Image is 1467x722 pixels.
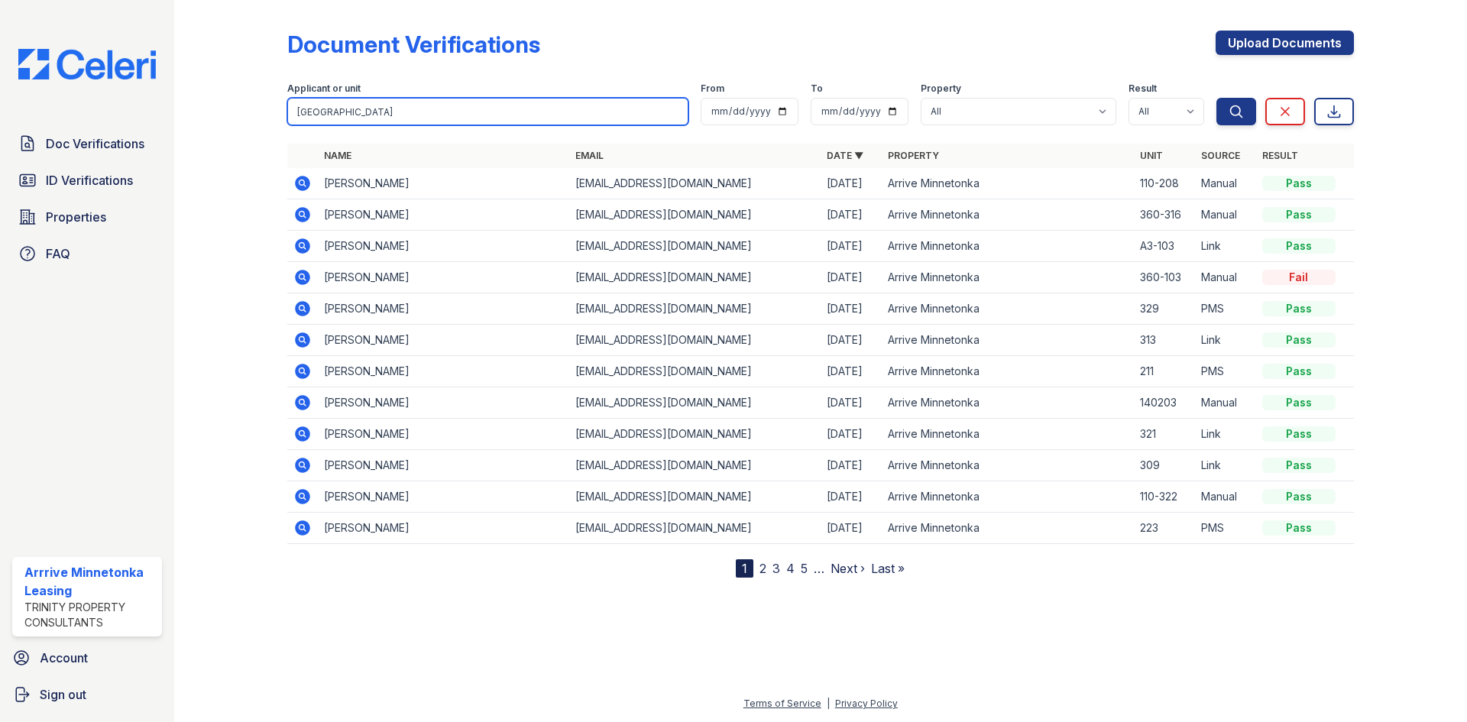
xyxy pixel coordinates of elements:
td: Arrive Minnetonka [882,168,1133,199]
div: Pass [1262,238,1336,254]
td: [PERSON_NAME] [318,481,569,513]
td: [EMAIL_ADDRESS][DOMAIN_NAME] [569,419,821,450]
td: 211 [1134,356,1195,387]
div: Pass [1262,520,1336,536]
td: Link [1195,231,1256,262]
td: [PERSON_NAME] [318,356,569,387]
a: Sign out [6,679,168,710]
div: Document Verifications [287,31,540,58]
a: Doc Verifications [12,128,162,159]
td: Arrive Minnetonka [882,481,1133,513]
td: [EMAIL_ADDRESS][DOMAIN_NAME] [569,293,821,325]
td: [DATE] [821,419,882,450]
a: Email [575,150,604,161]
td: Link [1195,325,1256,356]
a: 5 [801,561,808,576]
a: Unit [1140,150,1163,161]
a: Properties [12,202,162,232]
td: Arrive Minnetonka [882,199,1133,231]
td: 313 [1134,325,1195,356]
a: 2 [759,561,766,576]
a: Privacy Policy [835,698,898,709]
td: PMS [1195,513,1256,544]
td: Manual [1195,387,1256,419]
td: Arrive Minnetonka [882,450,1133,481]
td: [DATE] [821,450,882,481]
td: Arrive Minnetonka [882,325,1133,356]
div: Pass [1262,301,1336,316]
div: Trinity Property Consultants [24,600,156,630]
a: Date ▼ [827,150,863,161]
td: 360-316 [1134,199,1195,231]
td: [DATE] [821,387,882,419]
a: Terms of Service [743,698,821,709]
div: | [827,698,830,709]
span: Sign out [40,685,86,704]
div: Arrrive Minnetonka Leasing [24,563,156,600]
td: [PERSON_NAME] [318,419,569,450]
td: [DATE] [821,262,882,293]
td: Arrive Minnetonka [882,387,1133,419]
a: Source [1201,150,1240,161]
div: Fail [1262,270,1336,285]
td: [PERSON_NAME] [318,262,569,293]
td: 321 [1134,419,1195,450]
img: CE_Logo_Blue-a8612792a0a2168367f1c8372b55b34899dd931a85d93a1a3d3e32e68fde9ad4.png [6,49,168,79]
td: Manual [1195,262,1256,293]
td: [DATE] [821,199,882,231]
td: 360-103 [1134,262,1195,293]
td: [PERSON_NAME] [318,231,569,262]
td: [EMAIL_ADDRESS][DOMAIN_NAME] [569,325,821,356]
td: Arrive Minnetonka [882,513,1133,544]
td: [PERSON_NAME] [318,293,569,325]
div: Pass [1262,176,1336,191]
label: Property [921,83,961,95]
div: Pass [1262,458,1336,473]
a: Last » [871,561,905,576]
label: Applicant or unit [287,83,361,95]
td: [EMAIL_ADDRESS][DOMAIN_NAME] [569,387,821,419]
td: Arrive Minnetonka [882,262,1133,293]
td: [EMAIL_ADDRESS][DOMAIN_NAME] [569,168,821,199]
td: 110-322 [1134,481,1195,513]
td: 329 [1134,293,1195,325]
a: Result [1262,150,1298,161]
div: Pass [1262,207,1336,222]
td: [EMAIL_ADDRESS][DOMAIN_NAME] [569,231,821,262]
label: Result [1129,83,1157,95]
td: Manual [1195,168,1256,199]
td: [DATE] [821,513,882,544]
span: Doc Verifications [46,134,144,153]
td: [PERSON_NAME] [318,387,569,419]
span: … [814,559,824,578]
td: [PERSON_NAME] [318,513,569,544]
td: [PERSON_NAME] [318,168,569,199]
div: Pass [1262,395,1336,410]
td: [DATE] [821,356,882,387]
td: [DATE] [821,481,882,513]
td: Arrive Minnetonka [882,231,1133,262]
td: Link [1195,450,1256,481]
label: To [811,83,823,95]
td: [DATE] [821,168,882,199]
td: Arrive Minnetonka [882,356,1133,387]
td: 110-208 [1134,168,1195,199]
a: 4 [786,561,795,576]
td: [DATE] [821,293,882,325]
td: 223 [1134,513,1195,544]
div: Pass [1262,332,1336,348]
td: Link [1195,419,1256,450]
div: Pass [1262,426,1336,442]
td: Manual [1195,199,1256,231]
td: [EMAIL_ADDRESS][DOMAIN_NAME] [569,450,821,481]
td: [PERSON_NAME] [318,325,569,356]
a: FAQ [12,238,162,269]
td: [EMAIL_ADDRESS][DOMAIN_NAME] [569,513,821,544]
a: Property [888,150,939,161]
label: From [701,83,724,95]
td: PMS [1195,356,1256,387]
td: [PERSON_NAME] [318,199,569,231]
div: Pass [1262,489,1336,504]
td: [PERSON_NAME] [318,450,569,481]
